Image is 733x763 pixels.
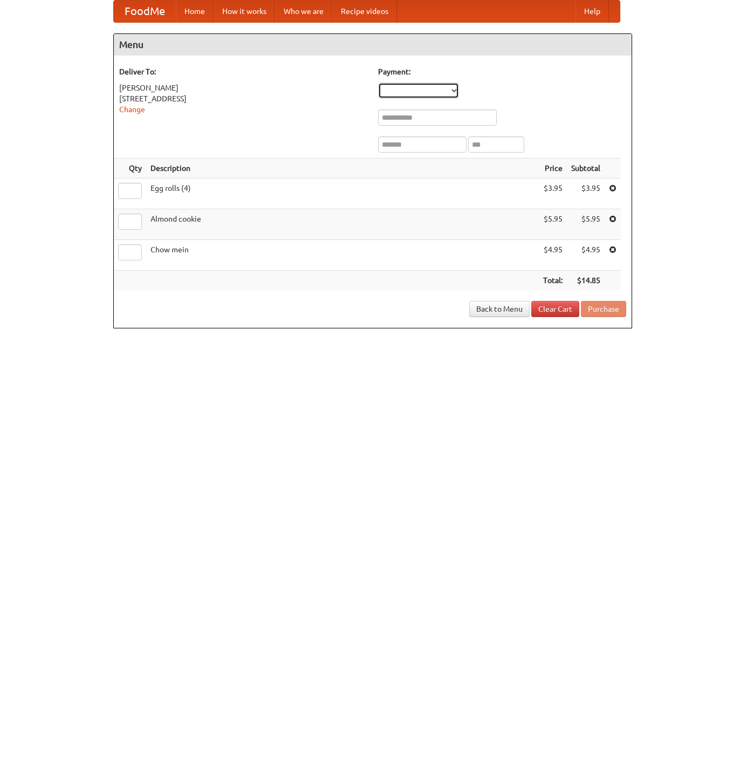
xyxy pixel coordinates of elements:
td: $4.95 [567,240,605,271]
th: Total: [539,271,567,291]
button: Purchase [581,301,626,317]
th: Qty [114,159,146,178]
a: Recipe videos [332,1,397,22]
a: How it works [214,1,275,22]
th: Price [539,159,567,178]
td: Egg rolls (4) [146,178,539,209]
th: Description [146,159,539,178]
a: FoodMe [114,1,176,22]
td: Almond cookie [146,209,539,240]
a: Home [176,1,214,22]
th: Subtotal [567,159,605,178]
td: Chow mein [146,240,539,271]
a: Change [119,105,145,114]
h5: Payment: [378,66,626,77]
th: $14.85 [567,271,605,291]
h4: Menu [114,34,632,56]
td: $4.95 [539,240,567,271]
a: Back to Menu [469,301,530,317]
a: Help [576,1,609,22]
td: $5.95 [567,209,605,240]
td: $3.95 [539,178,567,209]
h5: Deliver To: [119,66,367,77]
div: [PERSON_NAME] [119,83,367,93]
div: [STREET_ADDRESS] [119,93,367,104]
a: Clear Cart [531,301,579,317]
td: $3.95 [567,178,605,209]
td: $5.95 [539,209,567,240]
a: Who we are [275,1,332,22]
